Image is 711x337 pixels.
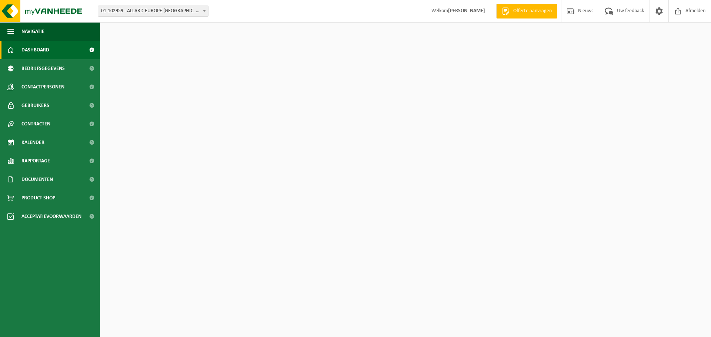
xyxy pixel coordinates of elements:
span: 01-102959 - ALLARD EUROPE NV - TURNHOUT [98,6,208,16]
span: Contracten [21,115,50,133]
span: Kalender [21,133,44,152]
span: Contactpersonen [21,78,64,96]
span: Acceptatievoorwaarden [21,207,81,226]
span: Dashboard [21,41,49,59]
span: Documenten [21,170,53,189]
span: Gebruikers [21,96,49,115]
span: Bedrijfsgegevens [21,59,65,78]
a: Offerte aanvragen [496,4,557,18]
span: Navigatie [21,22,44,41]
span: Rapportage [21,152,50,170]
span: Offerte aanvragen [511,7,554,15]
span: Product Shop [21,189,55,207]
span: 01-102959 - ALLARD EUROPE NV - TURNHOUT [98,6,208,17]
strong: [PERSON_NAME] [448,8,485,14]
